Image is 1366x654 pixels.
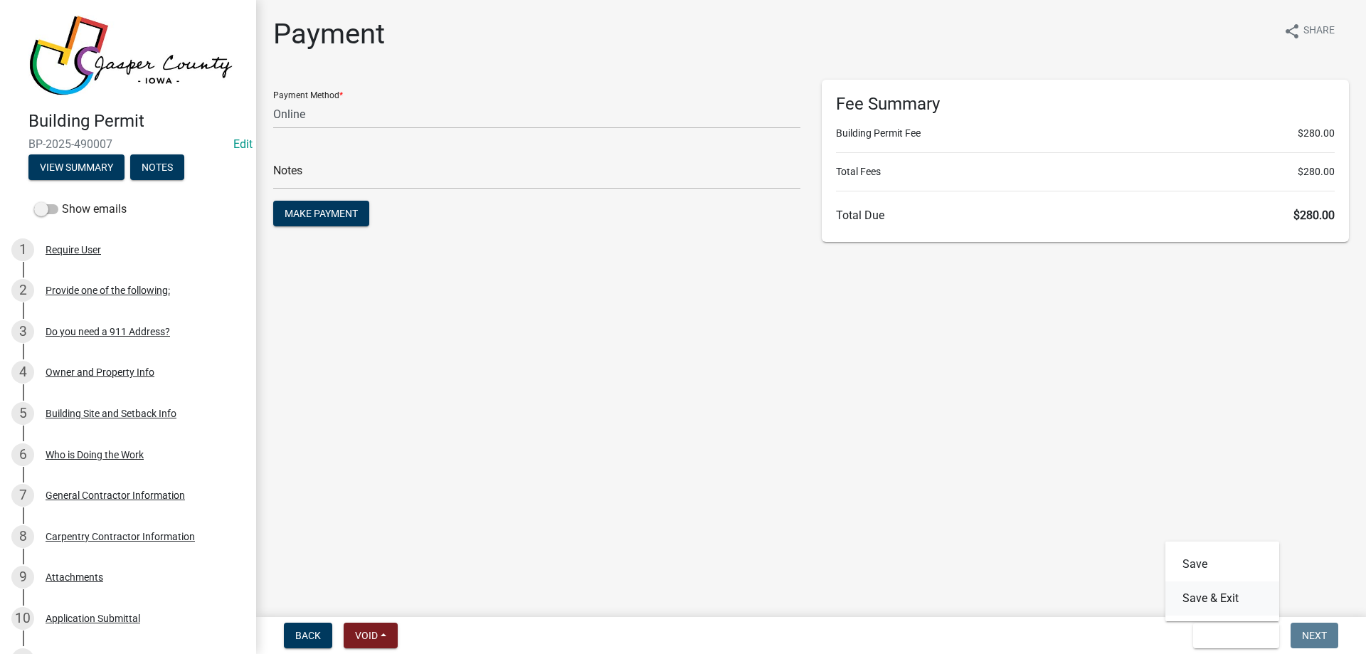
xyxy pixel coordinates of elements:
span: $280.00 [1293,209,1335,222]
i: share [1283,23,1301,40]
div: General Contractor Information [46,490,185,500]
span: Save & Exit [1204,630,1259,641]
li: Building Permit Fee [836,126,1335,141]
div: Save & Exit [1165,542,1279,621]
div: 2 [11,279,34,302]
div: Require User [46,245,101,255]
div: Carpentry Contractor Information [46,532,195,542]
div: Who is Doing the Work [46,450,144,460]
h6: Fee Summary [836,94,1335,115]
div: 7 [11,484,34,507]
button: Make Payment [273,201,369,226]
div: Application Submittal [46,613,140,623]
div: 9 [11,566,34,589]
div: Provide one of the following: [46,285,170,295]
span: BP-2025-490007 [28,137,228,151]
button: Next [1291,623,1338,648]
div: Attachments [46,572,103,582]
button: shareShare [1272,17,1346,45]
button: Back [284,623,332,648]
div: 1 [11,238,34,261]
div: 4 [11,361,34,384]
span: Back [295,630,321,641]
label: Show emails [34,201,127,218]
button: Void [344,623,398,648]
div: 3 [11,320,34,343]
div: 10 [11,607,34,630]
button: Save & Exit [1193,623,1279,648]
div: Building Site and Setback Info [46,408,176,418]
span: Void [355,630,378,641]
span: Next [1302,630,1327,641]
h4: Building Permit [28,111,245,132]
div: Owner and Property Info [46,367,154,377]
a: Edit [233,137,253,151]
h6: Total Due [836,209,1335,222]
li: Total Fees [836,164,1335,179]
span: $280.00 [1298,164,1335,179]
span: $280.00 [1298,126,1335,141]
wm-modal-confirm: Notes [130,162,184,174]
div: 5 [11,402,34,425]
img: Jasper County, Iowa [28,15,233,96]
div: 8 [11,525,34,548]
div: 6 [11,443,34,466]
button: View Summary [28,154,125,180]
button: Save & Exit [1165,581,1279,616]
span: Share [1303,23,1335,40]
button: Save [1165,547,1279,581]
h1: Payment [273,17,385,51]
wm-modal-confirm: Edit Application Number [233,137,253,151]
div: Do you need a 911 Address? [46,327,170,337]
button: Notes [130,154,184,180]
wm-modal-confirm: Summary [28,162,125,174]
span: Make Payment [285,208,358,219]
